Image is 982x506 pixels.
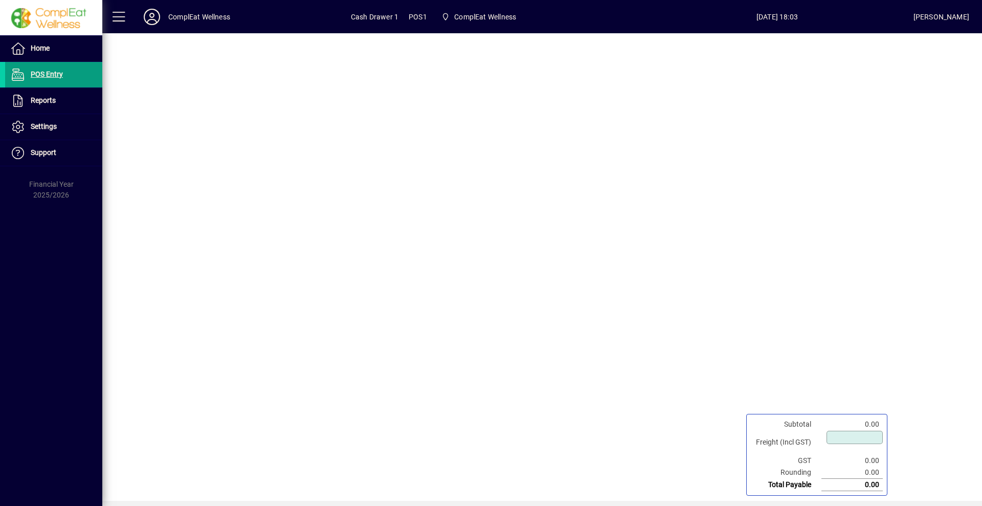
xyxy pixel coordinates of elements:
td: Total Payable [751,479,821,491]
a: Home [5,36,102,61]
td: GST [751,455,821,467]
td: Rounding [751,467,821,479]
span: Home [31,44,50,52]
a: Reports [5,88,102,114]
td: 0.00 [821,467,883,479]
div: ComplEat Wellness [168,9,230,25]
span: POS Entry [31,70,63,78]
td: 0.00 [821,419,883,430]
a: Settings [5,114,102,140]
span: Reports [31,96,56,104]
td: Subtotal [751,419,821,430]
span: Support [31,148,56,157]
span: ComplEat Wellness [454,9,516,25]
a: Support [5,140,102,166]
button: Profile [136,8,168,26]
div: [PERSON_NAME] [913,9,969,25]
td: Freight (Incl GST) [751,430,821,455]
span: [DATE] 18:03 [641,9,913,25]
span: ComplEat Wellness [437,8,520,26]
td: 0.00 [821,479,883,491]
span: Settings [31,122,57,130]
td: 0.00 [821,455,883,467]
span: Cash Drawer 1 [351,9,398,25]
span: POS1 [409,9,427,25]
